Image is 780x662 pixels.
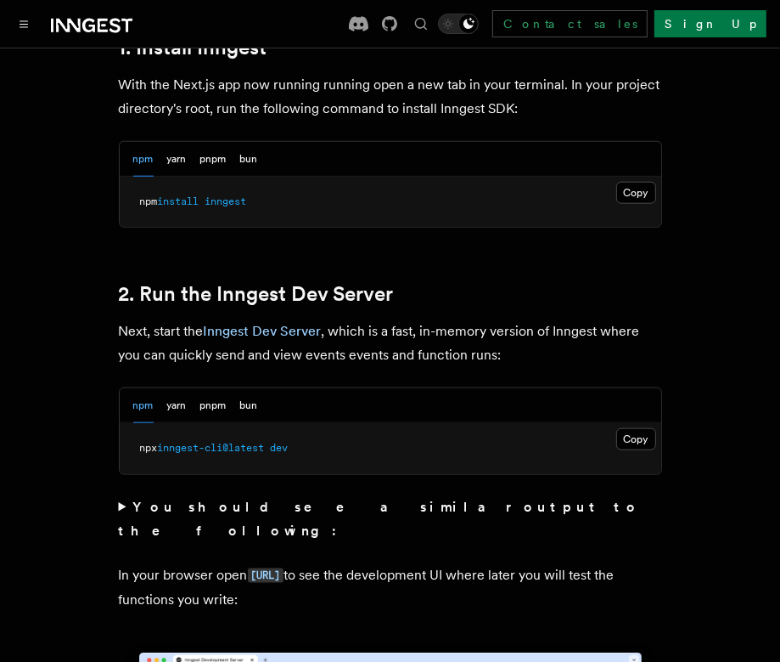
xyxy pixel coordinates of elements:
[14,14,34,34] button: Toggle navigation
[119,320,662,367] p: Next, start the , which is a fast, in-memory version of Inngest where you can quickly send and vi...
[158,442,265,454] span: inngest-cli@latest
[119,282,394,306] a: 2. Run the Inngest Dev Server
[240,388,258,423] button: bun
[140,195,158,207] span: npm
[119,499,641,539] strong: You should see a similar output to the following:
[271,442,289,454] span: dev
[204,323,322,339] a: Inngest Dev Server
[133,142,154,177] button: npm
[248,569,283,583] code: [URL]
[616,428,656,450] button: Copy
[200,142,227,177] button: pnpm
[205,195,247,207] span: inngest
[119,73,662,121] p: With the Next.js app now running running open a new tab in your terminal. In your project directo...
[248,567,283,583] a: [URL]
[119,563,662,612] p: In your browser open to see the development UI where later you will test the functions you write:
[616,182,656,204] button: Copy
[654,10,766,37] a: Sign Up
[119,495,662,543] summary: You should see a similar output to the following:
[438,14,479,34] button: Toggle dark mode
[411,14,431,34] button: Find something...
[167,142,187,177] button: yarn
[492,10,648,37] a: Contact sales
[200,388,227,423] button: pnpm
[140,442,158,454] span: npx
[133,388,154,423] button: npm
[167,388,187,423] button: yarn
[240,142,258,177] button: bun
[158,195,199,207] span: install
